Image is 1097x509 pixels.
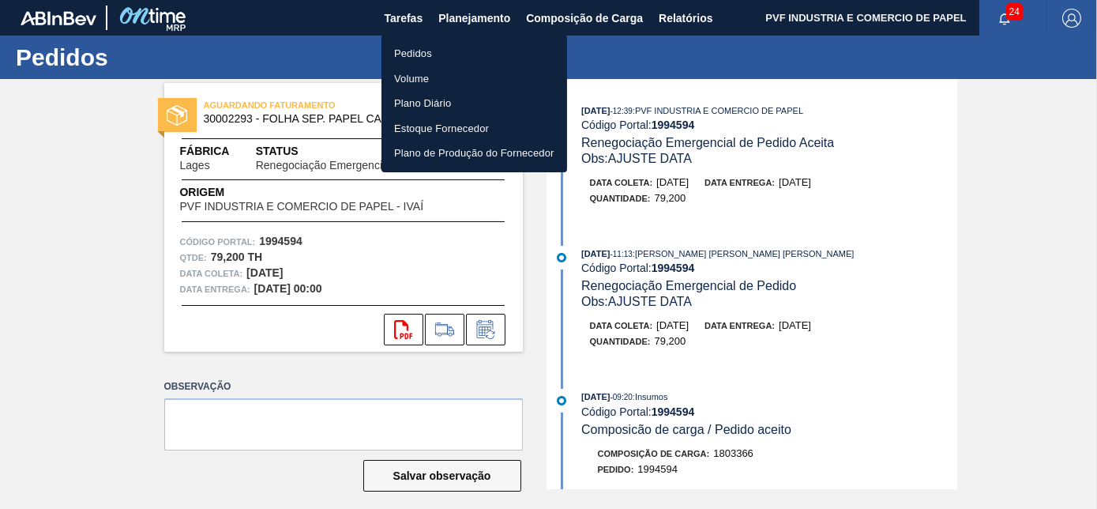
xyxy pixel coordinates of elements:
a: Plano de Produção do Fornecedor [381,141,567,166]
a: Estoque Fornecedor [381,116,567,141]
a: Plano Diário [381,91,567,116]
a: Volume [381,66,567,92]
a: Pedidos [381,41,567,66]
